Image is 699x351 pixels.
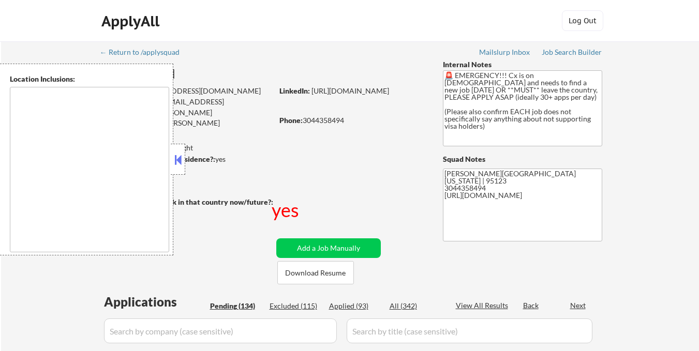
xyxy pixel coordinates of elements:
[101,12,162,30] div: ApplyAll
[479,49,531,56] div: Mailslurp Inbox
[329,301,381,311] div: Applied (93)
[101,86,273,96] div: [EMAIL_ADDRESS][DOMAIN_NAME]
[270,301,321,311] div: Excluded (115)
[100,48,189,58] a: ← Return to /applysquad
[101,67,314,80] div: [PERSON_NAME]
[279,116,303,125] strong: Phone:
[479,48,531,58] a: Mailslurp Inbox
[276,238,381,258] button: Add a Job Manually
[10,74,169,84] div: Location Inclusions:
[210,301,262,311] div: Pending (134)
[104,318,337,343] input: Search by company (case sensitive)
[390,301,441,311] div: All (342)
[104,296,206,308] div: Applications
[272,197,301,223] div: yes
[443,154,602,164] div: Squad Notes
[100,143,273,153] div: 93 sent / 150 bought
[101,197,273,206] strong: Will need Visa to work in that country now/future?:
[523,300,540,311] div: Back
[347,318,592,343] input: Search by title (case sensitive)
[101,97,273,117] div: [EMAIL_ADDRESS][DOMAIN_NAME]
[100,49,189,56] div: ← Return to /applysquad
[279,115,426,126] div: 3044358494
[570,300,587,311] div: Next
[542,49,602,56] div: Job Search Builder
[443,59,602,70] div: Internal Notes
[456,300,511,311] div: View All Results
[101,108,273,138] div: [PERSON_NAME][EMAIL_ADDRESS][PERSON_NAME][DOMAIN_NAME]
[562,10,603,31] button: Log Out
[279,86,310,95] strong: LinkedIn:
[277,261,354,284] button: Download Resume
[311,86,389,95] a: [URL][DOMAIN_NAME]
